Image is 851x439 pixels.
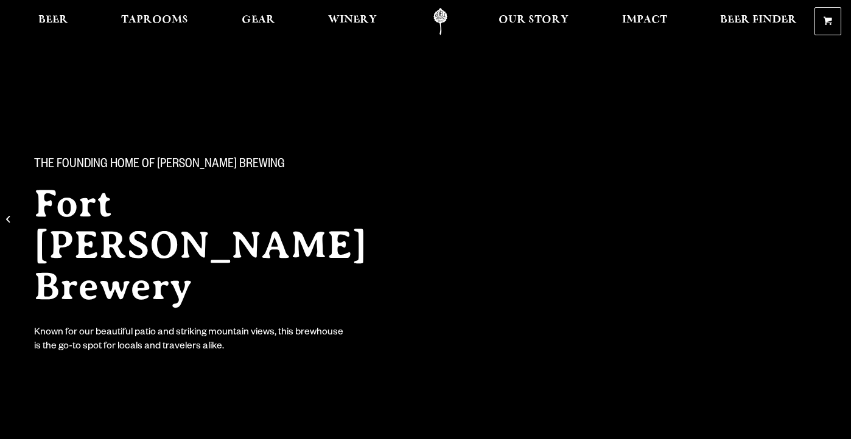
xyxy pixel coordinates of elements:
span: Our Story [499,15,569,25]
span: Winery [328,15,377,25]
span: Beer Finder [720,15,797,25]
a: Taprooms [113,8,196,35]
a: Odell Home [418,8,463,35]
a: Impact [614,8,675,35]
div: Known for our beautiful patio and striking mountain views, this brewhouse is the go-to spot for l... [34,327,346,354]
a: Beer [30,8,76,35]
span: Impact [622,15,667,25]
span: Taprooms [121,15,188,25]
span: Beer [38,15,68,25]
span: Gear [242,15,275,25]
span: The Founding Home of [PERSON_NAME] Brewing [34,157,285,173]
a: Gear [234,8,283,35]
a: Beer Finder [712,8,805,35]
h2: Fort [PERSON_NAME] Brewery [34,183,414,307]
a: Winery [320,8,385,35]
a: Our Story [491,8,576,35]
